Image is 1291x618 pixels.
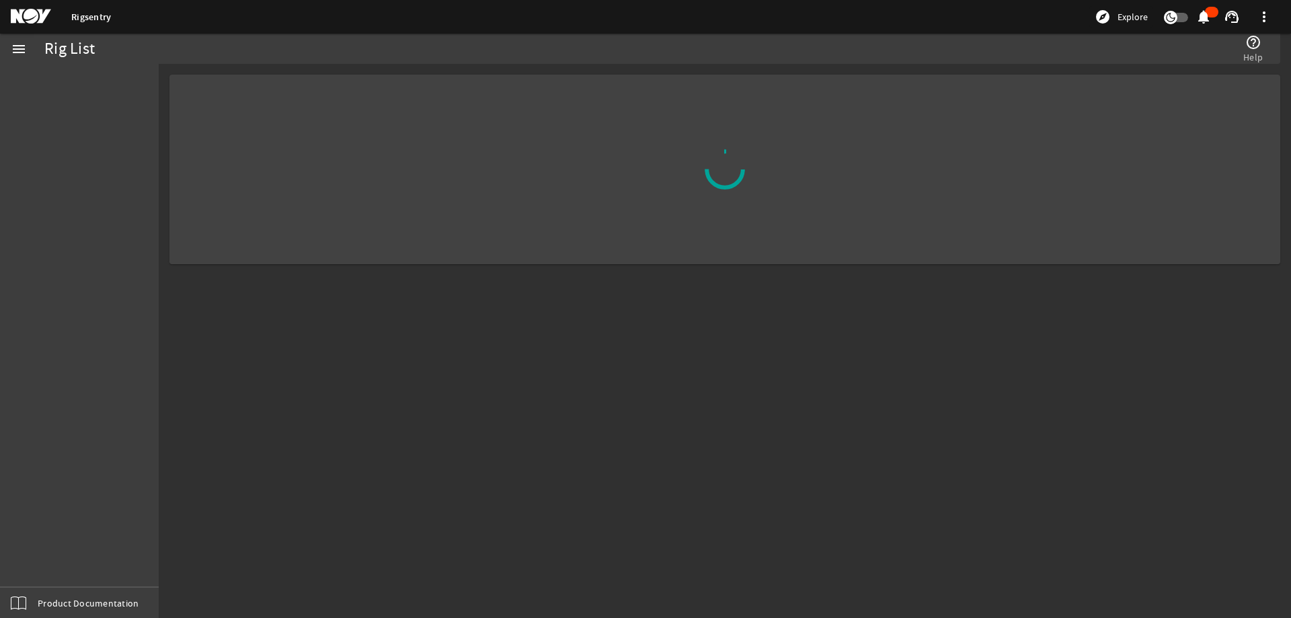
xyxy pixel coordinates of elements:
button: Explore [1089,6,1153,28]
mat-icon: support_agent [1224,9,1240,25]
div: Rig List [44,42,95,56]
span: Explore [1118,10,1148,24]
span: Product Documentation [38,596,139,610]
mat-icon: explore [1095,9,1111,25]
mat-icon: help_outline [1245,34,1261,50]
mat-icon: notifications [1196,9,1212,25]
button: more_vert [1248,1,1280,33]
span: Help [1243,50,1263,64]
mat-icon: menu [11,41,27,57]
a: Rigsentry [71,11,111,24]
